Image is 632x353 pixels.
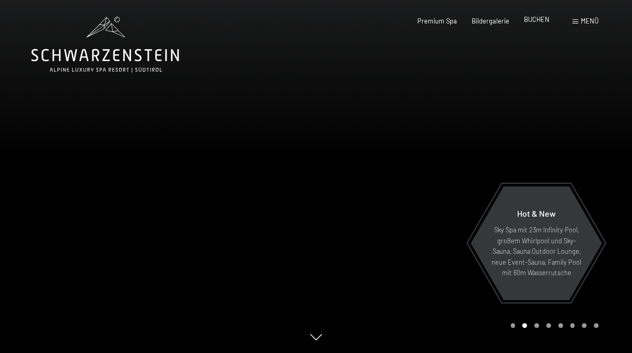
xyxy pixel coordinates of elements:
span: Menü [581,17,599,25]
div: Carousel Pagination [507,323,599,328]
a: Hot & New Sky Spa mit 23m Infinity Pool, großem Whirlpool und Sky-Sauna, Sauna Outdoor Lounge, ne... [470,186,603,301]
a: BUCHEN [524,15,549,23]
div: Carousel Page 1 [511,323,516,328]
div: Carousel Page 8 [594,323,599,328]
div: Carousel Page 6 [570,323,575,328]
div: Carousel Page 2 (Current Slide) [522,323,527,328]
div: Carousel Page 4 [546,323,551,328]
a: Bildergalerie [472,17,509,25]
span: Hot & New [517,208,556,218]
div: Carousel Page 5 [558,323,563,328]
div: Carousel Page 3 [534,323,539,328]
a: Premium Spa [417,17,457,25]
p: Sky Spa mit 23m Infinity Pool, großem Whirlpool und Sky-Sauna, Sauna Outdoor Lounge, neue Event-S... [491,225,582,278]
div: Carousel Page 7 [582,323,587,328]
